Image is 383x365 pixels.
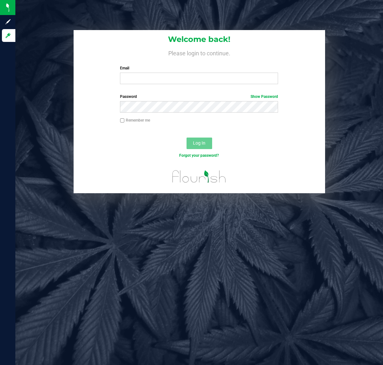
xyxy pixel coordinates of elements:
[120,94,137,99] span: Password
[120,118,124,123] input: Remember me
[5,32,11,39] inline-svg: Log in
[193,140,205,146] span: Log In
[74,49,325,56] h4: Please login to continue.
[168,165,231,188] img: flourish_logo.svg
[179,153,219,158] a: Forgot your password?
[120,117,150,123] label: Remember me
[251,94,278,99] a: Show Password
[74,35,325,44] h1: Welcome back!
[187,138,212,149] button: Log In
[120,65,278,71] label: Email
[5,19,11,25] inline-svg: Sign up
